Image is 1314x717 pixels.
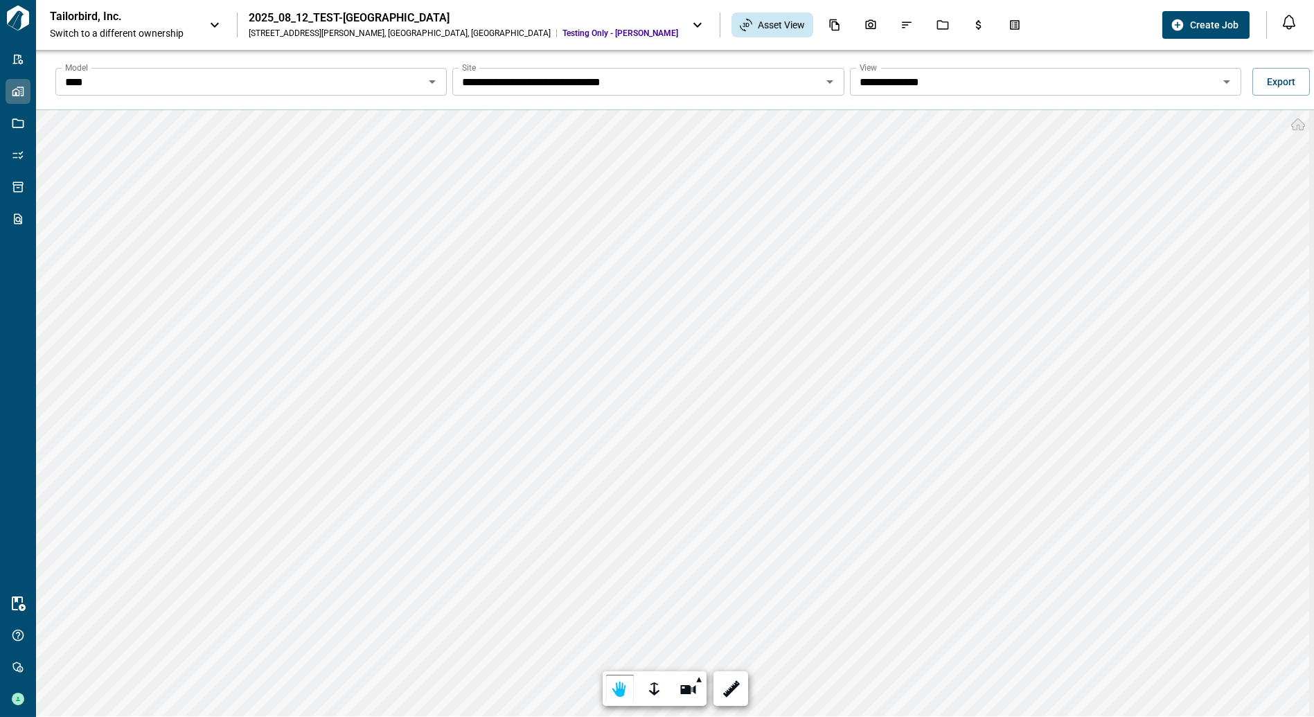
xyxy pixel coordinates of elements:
button: Create Job [1162,11,1250,39]
div: Asset View [731,12,813,37]
button: Open [423,72,442,91]
button: Open notification feed [1278,11,1300,33]
span: Switch to a different ownership [50,26,195,40]
div: Takeoff Center [1000,13,1029,37]
div: Issues & Info [892,13,921,37]
button: Open [820,72,840,91]
span: Testing Only - [PERSON_NAME] [562,28,678,39]
label: View [860,62,878,73]
div: Photos [856,13,885,37]
div: Documents [820,13,849,37]
div: Jobs [928,13,957,37]
span: Asset View [758,18,805,32]
label: Model [65,62,88,73]
label: Site [462,62,476,73]
button: Export [1252,68,1310,96]
div: 2025_08_12_TEST-[GEOGRAPHIC_DATA] [249,11,678,25]
div: [STREET_ADDRESS][PERSON_NAME] , [GEOGRAPHIC_DATA] , [GEOGRAPHIC_DATA] [249,28,551,39]
span: Create Job [1190,18,1238,32]
span: Export [1267,75,1295,89]
button: Open [1217,72,1236,91]
div: Budgets [964,13,993,37]
p: Tailorbird, Inc. [50,10,175,24]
